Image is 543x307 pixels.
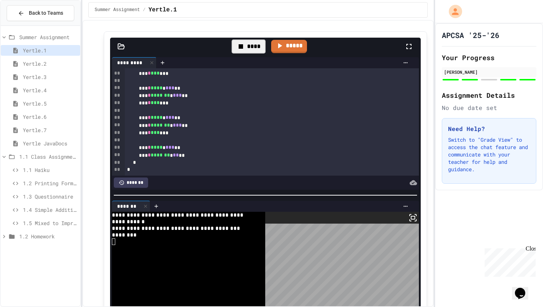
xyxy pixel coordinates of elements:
[143,7,146,13] span: /
[23,193,77,200] span: 1.3 Questionnaire
[23,86,77,94] span: Yertle.4
[23,73,77,81] span: Yertle.3
[23,179,77,187] span: 1.2 Printing Formatting
[7,5,74,21] button: Back to Teams
[512,277,536,300] iframe: chat widget
[23,219,77,227] span: 1.5 Mixed to Improper to Mixed Fraction
[442,103,536,112] div: No due date set
[23,139,77,147] span: Yertle JavaDocs
[448,124,530,133] h3: Need Help?
[482,245,536,277] iframe: chat widget
[448,136,530,173] p: Switch to "Grade View" to access the chat feature and communicate with your teacher for help and ...
[23,126,77,134] span: Yertle.7
[29,9,63,17] span: Back to Teams
[23,100,77,107] span: Yertle.5
[444,69,534,75] div: [PERSON_NAME]
[442,52,536,63] h2: Your Progress
[23,166,77,174] span: 1.1 Haiku
[23,113,77,121] span: Yertle.6
[19,232,77,240] span: 1.2 Homework
[19,33,77,41] span: Summer Assignment
[442,90,536,100] h2: Assignment Details
[95,7,140,13] span: Summer Assignment
[441,3,464,20] div: My Account
[3,3,51,47] div: Chat with us now!Close
[442,30,499,40] h1: APCSA '25-'26
[23,206,77,214] span: 1.4 Simple Addition
[148,6,177,14] span: Yertle.1
[23,46,77,54] span: Yertle.1
[23,60,77,68] span: Yertle.2
[19,153,77,161] span: 1.1 Class Assignments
